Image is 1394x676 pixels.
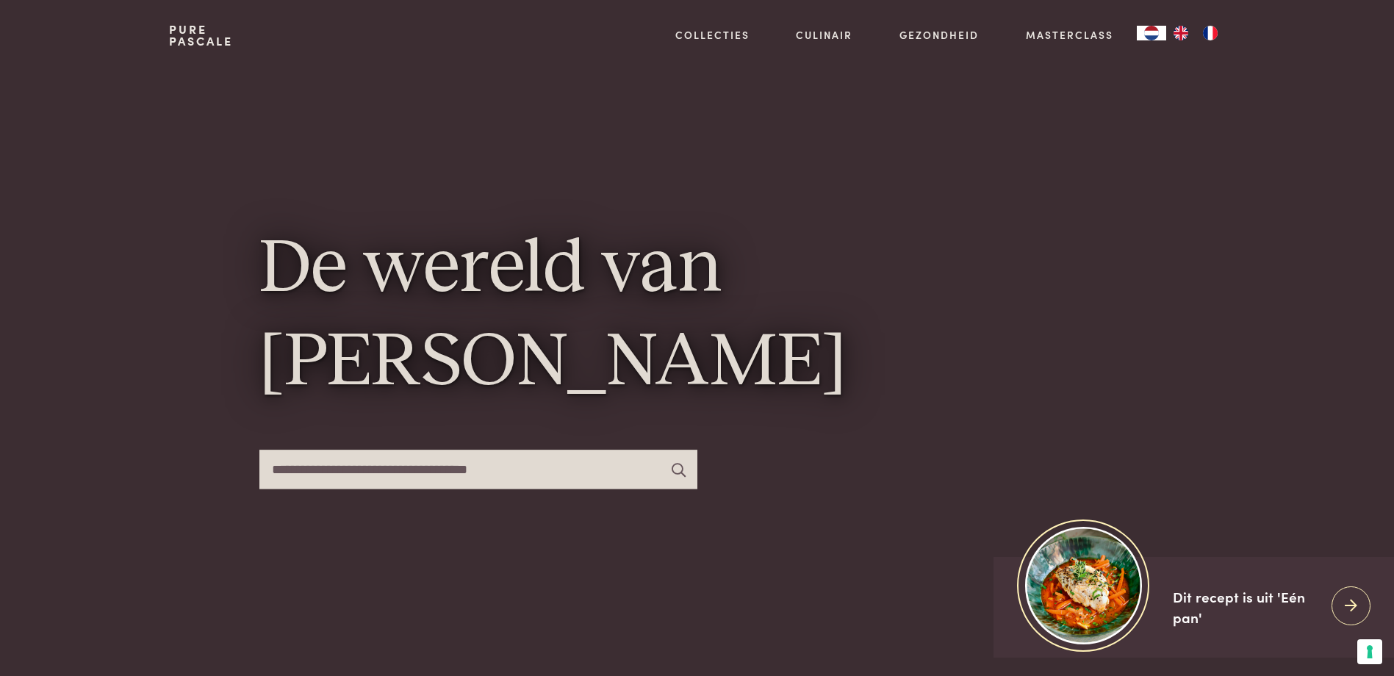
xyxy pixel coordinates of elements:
[1026,27,1113,43] a: Masterclass
[1166,26,1196,40] a: EN
[994,557,1394,658] a: https://admin.purepascale.com/wp-content/uploads/2025/08/home_recept_link.jpg Dit recept is uit '...
[1166,26,1225,40] ul: Language list
[259,223,1135,411] h1: De wereld van [PERSON_NAME]
[899,27,979,43] a: Gezondheid
[169,24,233,47] a: PurePascale
[1173,586,1320,628] div: Dit recept is uit 'Eén pan'
[675,27,750,43] a: Collecties
[1137,26,1166,40] div: Language
[1196,26,1225,40] a: FR
[796,27,852,43] a: Culinair
[1137,26,1225,40] aside: Language selected: Nederlands
[1357,639,1382,664] button: Uw voorkeuren voor toestemming voor trackingtechnologieën
[1025,527,1142,644] img: https://admin.purepascale.com/wp-content/uploads/2025/08/home_recept_link.jpg
[1137,26,1166,40] a: NL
